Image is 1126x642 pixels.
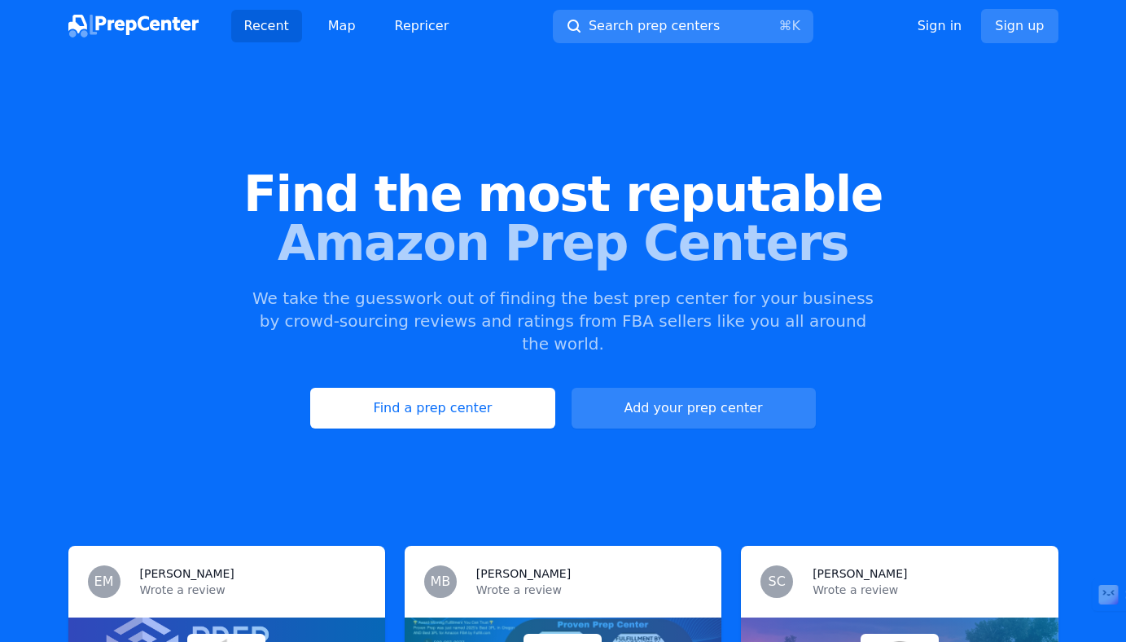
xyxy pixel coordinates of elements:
[813,582,1038,598] p: Wrote a review
[813,565,907,582] h3: [PERSON_NAME]
[430,575,450,588] span: MB
[310,388,554,429] a: Find a prep center
[476,565,571,582] h3: [PERSON_NAME]
[476,582,702,598] p: Wrote a review
[231,10,302,42] a: Recent
[553,10,813,43] button: Search prep centers⌘K
[140,582,366,598] p: Wrote a review
[68,15,199,37] img: PrepCenter
[791,18,800,33] kbd: K
[572,388,816,429] a: Add your prep center
[778,18,791,33] kbd: ⌘
[768,575,785,588] span: SC
[26,218,1100,267] span: Amazon Prep Centers
[140,565,234,582] h3: [PERSON_NAME]
[382,10,462,42] a: Repricer
[589,16,720,36] span: Search prep centers
[94,575,114,588] span: EM
[251,287,876,355] p: We take the guesswork out of finding the best prep center for your business by crowd-sourcing rev...
[315,10,369,42] a: Map
[981,9,1058,43] a: Sign up
[26,169,1100,218] span: Find the most reputable
[918,16,962,36] a: Sign in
